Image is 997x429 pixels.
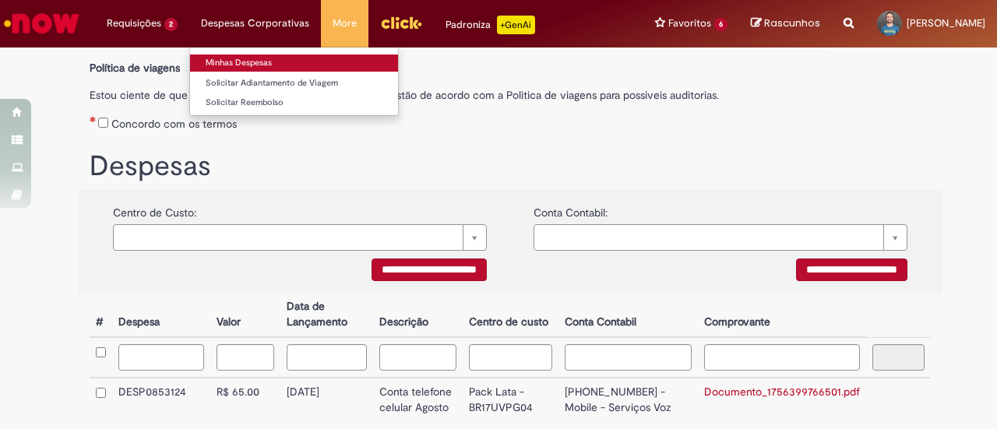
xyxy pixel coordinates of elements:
label: Concordo com os termos [111,116,237,132]
label: Conta Contabil: [534,197,608,220]
span: [PERSON_NAME] [907,16,985,30]
th: Comprovante [698,293,866,337]
th: Conta Contabil [558,293,698,337]
span: Despesas Corporativas [201,16,309,31]
span: More [333,16,357,31]
a: Solicitar Adiantamento de Viagem [190,75,398,92]
td: Documento_1756399766501.pdf [698,378,866,422]
td: [DATE] [280,378,374,422]
span: Requisições [107,16,161,31]
span: 2 [164,18,178,31]
img: click_logo_yellow_360x200.png [380,11,422,34]
th: Centro de custo [463,293,558,337]
td: Pack Lata - BR17UVPG04 [463,378,558,422]
a: Limpar campo {0} [534,224,907,251]
ul: Despesas Corporativas [189,47,399,116]
h1: Despesas [90,151,931,182]
td: Conta telefone celular Agosto [373,378,463,422]
a: Limpar campo {0} [113,224,487,251]
img: ServiceNow [2,8,82,39]
th: Data de Lançamento [280,293,374,337]
span: Favoritos [668,16,711,31]
label: Estou ciente de que os comprovantes anexados no chamado estão de acordo com a Politica de viagens... [90,79,931,103]
td: [PHONE_NUMBER] - Mobile - Serviços Voz [558,378,698,422]
span: Rascunhos [764,16,820,30]
th: # [90,293,112,337]
b: Política de viagens [90,61,180,75]
a: Rascunhos [751,16,820,31]
p: +GenAi [497,16,535,34]
th: Valor [210,293,280,337]
th: Despesa [112,293,210,337]
span: 6 [714,18,727,31]
a: Minhas Despesas [190,55,398,72]
div: Padroniza [446,16,535,34]
a: Solicitar Reembolso [190,94,398,111]
td: DESP0853124 [112,378,210,422]
td: R$ 65.00 [210,378,280,422]
th: Descrição [373,293,463,337]
label: Centro de Custo: [113,197,196,220]
a: Documento_1756399766501.pdf [704,385,860,399]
